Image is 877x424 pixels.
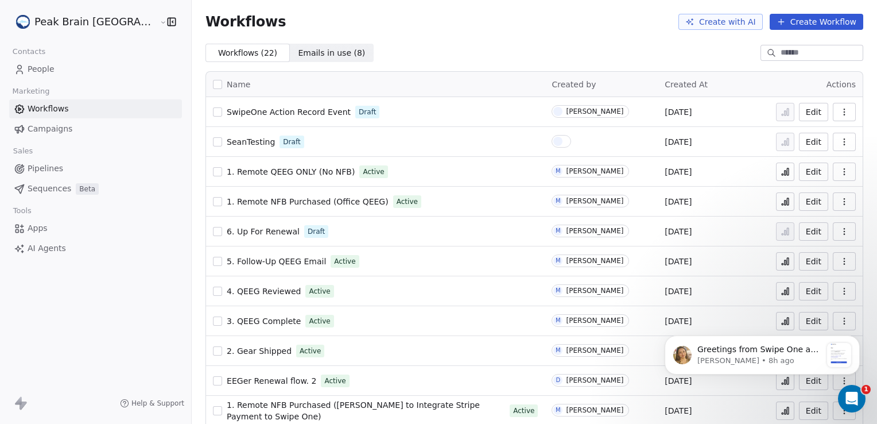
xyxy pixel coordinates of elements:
[9,219,182,238] a: Apps
[14,12,152,32] button: Peak Brain [GEOGRAPHIC_DATA]
[556,406,561,415] div: M
[283,137,300,147] span: Draft
[359,107,376,117] span: Draft
[556,167,561,176] div: M
[227,375,316,387] a: EEGer Renewal flow. 2
[28,222,48,234] span: Apps
[9,60,182,79] a: People
[8,142,38,160] span: Sales
[120,399,184,408] a: Help & Support
[227,167,355,176] span: 1. Remote QEEG ONLY (No NFB)
[227,400,480,421] span: 1. Remote NFB Purchased ([PERSON_NAME] to Integrate Stripe Payment to Swipe One)
[9,120,182,138] a: Campaigns
[566,406,623,414] div: [PERSON_NAME]
[227,137,275,147] span: SeanTesting
[665,226,692,237] span: [DATE]
[363,167,384,177] span: Active
[227,197,389,206] span: 1. Remote NFB Purchased (Office QEEG)
[7,83,55,100] span: Marketing
[647,313,877,393] iframe: Intercom notifications message
[227,226,300,237] a: 6. Up For Renewal
[28,103,69,115] span: Workflows
[227,317,301,326] span: 3. QEEG Complete
[227,256,326,267] a: 5. Follow-Up QEEG Email
[556,376,561,385] div: D
[298,47,365,59] span: Emails in use ( 8 )
[227,345,292,357] a: 2. Gear Shipped
[665,106,692,118] span: [DATE]
[8,202,36,219] span: Tools
[799,402,828,420] button: Edit
[556,316,561,325] div: M
[678,14,763,30] button: Create with AI
[665,166,692,178] span: [DATE]
[28,242,66,255] span: AI Agents
[566,257,623,265] div: [PERSON_NAME]
[28,163,63,175] span: Pipelines
[566,287,623,295] div: [PERSON_NAME]
[799,312,828,330] button: Edit
[838,385,866,413] iframe: Intercom live chat
[665,136,692,148] span: [DATE]
[227,106,351,118] a: SwipeOne Action Record Event
[9,159,182,178] a: Pipelines
[665,405,692,417] span: [DATE]
[7,43,51,60] span: Contacts
[566,227,623,235] div: [PERSON_NAME]
[799,222,828,241] button: Edit
[227,315,301,327] a: 3. QEEG Complete
[799,163,828,181] button: Edit
[308,226,325,237] span: Draft
[227,286,301,297] a: 4. QEEG Reviewed
[9,239,182,258] a: AI Agents
[799,192,828,211] button: Edit
[28,63,55,75] span: People
[76,183,99,195] span: Beta
[227,79,250,91] span: Name
[566,107,623,115] div: [PERSON_NAME]
[334,256,355,267] span: Active
[556,346,561,355] div: M
[28,183,71,195] span: Sequences
[566,167,623,175] div: [PERSON_NAME]
[566,346,623,354] div: [PERSON_NAME]
[227,136,275,148] a: SeanTesting
[556,256,561,265] div: M
[28,123,72,135] span: Campaigns
[9,99,182,118] a: Workflows
[324,376,346,386] span: Active
[397,196,418,207] span: Active
[770,14,863,30] button: Create Workflow
[799,252,828,271] button: Edit
[665,286,692,297] span: [DATE]
[556,226,561,236] div: M
[227,166,355,178] a: 1. Remote QEEG ONLY (No NFB)
[227,196,389,207] a: 1. Remote NFB Purchased (Office QEEG)
[16,15,30,29] img: Peak%20Brain%20Logo.png
[309,286,330,296] span: Active
[9,179,182,198] a: SequencesBeta
[227,287,301,296] span: 4. QEEG Reviewed
[131,399,184,408] span: Help & Support
[665,256,692,267] span: [DATE]
[309,316,330,326] span: Active
[665,196,692,207] span: [DATE]
[227,257,326,266] span: 5. Follow-Up QEEG Email
[826,80,856,89] span: Actions
[566,317,623,325] div: [PERSON_NAME]
[862,385,871,394] span: 1
[566,197,623,205] div: [PERSON_NAME]
[799,133,828,151] button: Edit
[227,227,300,236] span: 6. Up For Renewal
